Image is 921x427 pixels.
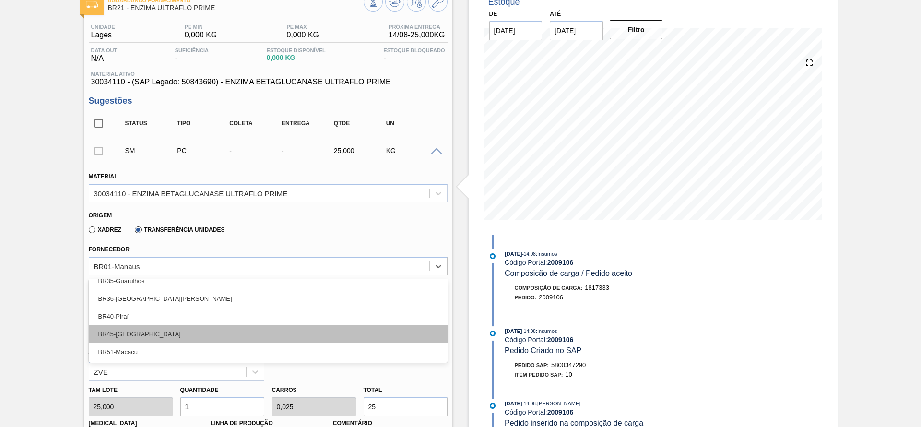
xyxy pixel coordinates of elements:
img: atual [490,403,496,409]
div: Pedido de Compra [175,147,233,154]
div: Qtde [331,120,390,127]
span: : [PERSON_NAME] [536,401,581,406]
span: 0,000 KG [286,31,319,39]
span: 5800347290 [551,361,586,368]
span: 10 [565,371,572,378]
div: Entrega [279,120,337,127]
div: BR36-[GEOGRAPHIC_DATA][PERSON_NAME] [89,290,448,308]
div: BR35-Guarulhos [89,272,448,290]
span: Composição de Carga : [515,285,583,291]
span: Estoque Bloqueado [383,47,445,53]
span: Pedido Criado no SAP [505,346,581,355]
div: ZVE [94,368,108,376]
input: dd/mm/yyyy [550,21,603,40]
div: KG [384,147,442,154]
span: Próxima Entrega [389,24,445,30]
span: Composicão de carga / Pedido aceito [505,269,632,277]
label: De [489,11,497,17]
span: 0,000 KG [185,31,217,39]
span: Unidade [91,24,115,30]
span: 1817333 [585,284,609,291]
label: Quantidade [180,387,219,393]
div: Código Portal: [505,336,732,344]
label: [MEDICAL_DATA] [89,420,137,427]
div: Coleta [227,120,285,127]
div: - [381,47,447,63]
span: Pedido : [515,295,537,300]
div: Tipo [175,120,233,127]
div: Status [123,120,181,127]
span: BR21 - ENZIMA ULTRAFLO PRIME [108,4,364,12]
strong: 2009106 [547,336,574,344]
strong: 2009106 [547,259,574,266]
span: 30034110 - (SAP Legado: 50843690) - ENZIMA BETAGLUCANASE ULTRAFLO PRIME [91,78,445,86]
label: Total [364,387,382,393]
span: - 14:08 [522,329,536,334]
span: [DATE] [505,251,522,257]
div: - [279,147,337,154]
span: PE MIN [185,24,217,30]
span: Pedido inserido na composição de carga [505,419,643,427]
span: : Insumos [536,251,557,257]
div: 30034110 - ENZIMA BETAGLUCANASE ULTRAFLO PRIME [94,189,288,197]
label: Origem [89,212,112,219]
img: Ícone [86,1,98,8]
div: Código Portal: [505,408,732,416]
div: Sugestão Manual [123,147,181,154]
div: BR40-Piraí [89,308,448,325]
span: 14/08 - 25,000 KG [389,31,445,39]
span: [DATE] [505,401,522,406]
span: Suficiência [175,47,209,53]
span: Estoque Disponível [267,47,326,53]
label: Tam lote [89,383,173,397]
span: - 14:08 [522,401,536,406]
span: Item pedido SAP: [515,372,563,378]
span: 0,000 KG [267,54,326,61]
label: Até [550,11,561,17]
span: Pedido SAP: [515,362,549,368]
span: Material ativo [91,71,445,77]
div: - [173,47,211,63]
label: Linha de Produção [211,420,273,427]
div: 25,000 [331,147,390,154]
span: 2009106 [539,294,563,301]
span: : Insumos [536,328,557,334]
span: Data out [91,47,118,53]
label: Fornecedor [89,246,130,253]
div: BR45-[GEOGRAPHIC_DATA] [89,325,448,343]
label: Carros [272,387,297,393]
span: - 14:08 [522,251,536,257]
img: atual [490,253,496,259]
label: Material [89,173,118,180]
span: Lages [91,31,115,39]
div: BR51-Macacu [89,343,448,361]
div: BR01-Manaus [94,262,140,270]
div: Código Portal: [505,259,732,266]
button: Filtro [610,20,663,39]
span: PE MAX [286,24,319,30]
div: - [227,147,285,154]
div: UN [384,120,442,127]
h3: Sugestões [89,96,448,106]
div: N/A [89,47,120,63]
label: Xadrez [89,226,122,233]
input: dd/mm/yyyy [489,21,543,40]
span: [DATE] [505,328,522,334]
label: Transferência Unidades [135,226,224,233]
strong: 2009106 [547,408,574,416]
img: atual [490,331,496,336]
